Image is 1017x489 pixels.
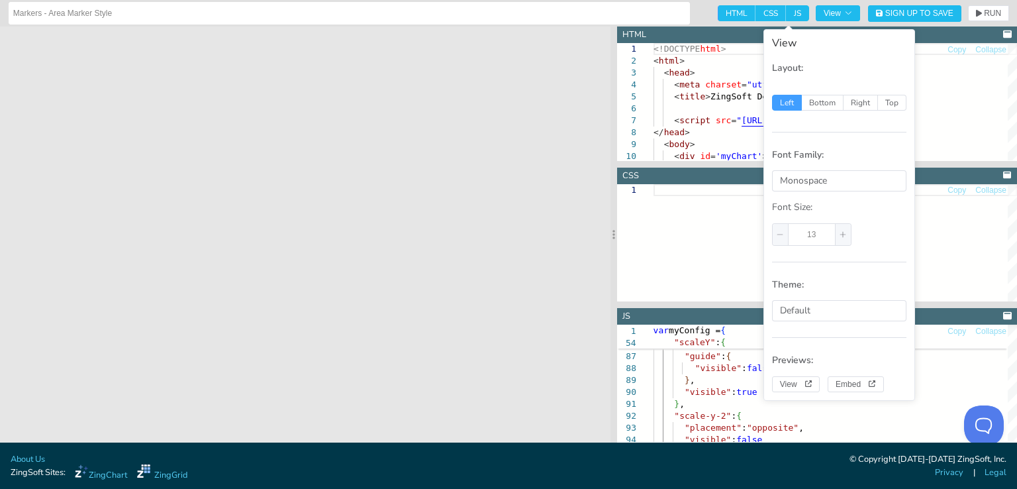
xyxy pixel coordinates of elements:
div: 8 [617,127,636,138]
button: RUN [968,5,1009,21]
span: head [669,68,689,78]
div: 7 [617,115,636,127]
span: < [674,80,679,89]
div: 2 [617,55,636,67]
span: : [731,435,736,445]
span: Monospace [780,174,827,187]
span: : [731,411,736,421]
span: ></ [762,151,777,161]
span: : [742,423,747,433]
span: charset [705,80,742,89]
span: Left [772,95,802,111]
span: head [663,127,684,137]
span: 1 [617,325,636,337]
span: < [663,139,669,149]
div: 89 [617,374,636,386]
span: Sign Up to Save [885,9,953,17]
span: | [973,466,975,479]
span: > [679,56,685,66]
span: : [742,363,747,373]
span: myConfig = [669,325,720,335]
div: 90 [617,386,636,398]
div: 6 [617,103,636,115]
a: Legal [985,466,1006,479]
span: false [747,363,773,373]
div: radio-group [772,95,906,111]
a: About Us [11,453,45,466]
span: "placement" [685,423,742,433]
p: Font Size: [772,201,906,214]
input: Untitled Demo [13,3,685,24]
span: Bottom [802,95,844,111]
span: = [710,151,716,161]
span: HTML [718,5,755,21]
p: Layout: [772,62,906,75]
span: "visible" [695,363,741,373]
span: RUN [984,9,1001,17]
a: ZingGrid [137,464,187,482]
div: checkbox-group [718,5,809,21]
span: = [742,80,747,89]
p: Theme: [772,278,906,292]
span: "visible" [685,435,731,445]
span: title [679,91,705,101]
span: 'myChart' [716,151,762,161]
span: " [736,115,742,125]
span: Top [878,95,906,111]
div: HTML [622,28,646,41]
span: Collapse [975,186,1006,194]
button: View [816,5,860,21]
div: 92 [617,410,636,422]
iframe: Toggle Customer Support [964,406,1004,445]
span: increase number [835,224,851,245]
span: Copy [947,327,966,335]
div: 91 [617,398,636,410]
button: Copy [947,184,967,197]
span: > [720,44,726,54]
div: 88 [617,362,636,374]
span: true [736,387,757,397]
div: 9 [617,138,636,150]
button: View [772,376,820,392]
span: : [731,387,736,397]
div: View [772,38,906,48]
span: "scaleY" [674,337,716,347]
button: Collapse [975,44,1007,56]
span: [URL][DOMAIN_NAME] [742,115,835,125]
span: "guide" [685,351,721,361]
div: 4 [617,79,636,91]
span: > [689,139,695,149]
span: Embed [836,380,876,388]
span: View [780,380,812,388]
span: : [720,351,726,361]
div: JS [622,310,630,323]
span: < [674,91,679,101]
span: : [716,337,721,347]
span: { [726,351,731,361]
button: Embed [828,376,884,392]
span: Copy [947,186,966,194]
span: ZingSoft Demo [710,91,778,101]
div: 10 [617,150,636,162]
span: < [663,68,669,78]
span: > [705,91,710,101]
span: < [674,151,679,161]
span: div [679,151,695,161]
span: Right [844,95,878,111]
span: <!DOCTYPE [654,44,700,54]
p: Previews: [772,354,906,367]
span: Default [780,304,810,317]
button: Collapse [975,325,1007,338]
span: View [824,9,852,17]
span: body [669,139,689,149]
span: "opposite" [746,423,798,433]
span: Copy [947,46,966,54]
span: , [679,399,685,409]
span: , [799,423,804,433]
div: 5 [617,91,636,103]
p: Font Family: [772,148,906,162]
div: 94 [617,434,636,446]
span: > [685,127,690,137]
div: 3 [617,67,636,79]
span: html [700,44,720,54]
